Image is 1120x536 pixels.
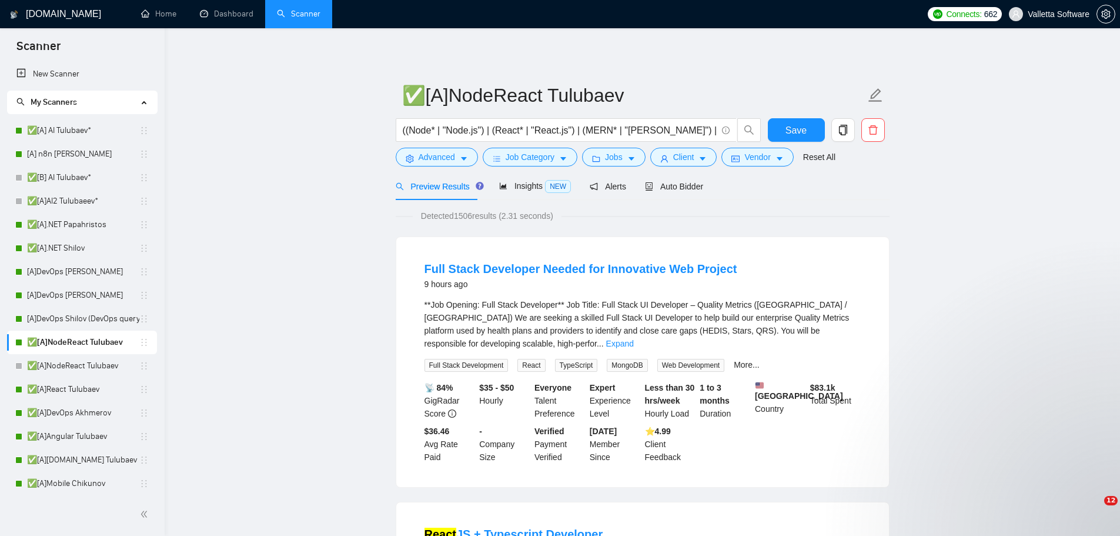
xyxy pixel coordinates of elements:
[139,291,149,300] span: holder
[396,182,404,191] span: search
[27,119,139,142] a: ✅[A] AI Tulubaev*
[532,425,587,464] div: Payment Verified
[403,123,717,138] input: Search Freelance Jobs...
[532,381,587,420] div: Talent Preference
[139,432,149,441] span: holder
[139,244,149,253] span: holder
[643,381,698,420] div: Hourly Load
[396,148,478,167] button: settingAdvancedcaret-down
[946,8,981,21] span: Connects:
[7,119,157,142] li: ✅[A] AI Tulubaev*
[139,385,149,394] span: holder
[832,125,854,135] span: copy
[200,9,253,19] a: dashboardDashboard
[493,154,501,163] span: bars
[413,209,561,222] span: Detected 1506 results (2.31 seconds)
[141,9,176,19] a: homeHome
[645,427,671,436] b: ⭐️ 4.99
[1080,496,1108,524] iframe: Intercom live chat
[534,383,571,392] b: Everyone
[545,180,571,193] span: NEW
[587,425,643,464] div: Member Since
[424,277,737,291] div: 9 hours ago
[755,381,843,401] b: [GEOGRAPHIC_DATA]
[1096,5,1115,24] button: setting
[7,401,157,425] li: ✅[A]DevOps Akhmerov
[737,118,761,142] button: search
[424,298,861,350] div: **Job Opening: Full Stack Developer** Job Title: Full Stack UI Developer – Quality Metrics ([GEOG...
[406,154,414,163] span: setting
[16,98,25,106] span: search
[424,383,453,392] b: 📡 84%
[597,339,604,348] span: ...
[559,154,567,163] span: caret-down
[139,173,149,182] span: holder
[534,427,564,436] b: Verified
[755,381,764,389] img: 🇺🇸
[27,448,139,472] a: ✅[A][DOMAIN_NAME] Tulubaev
[139,267,149,277] span: holder
[27,237,139,260] a: ✅[A].NET Shilov
[984,8,997,21] span: 662
[7,237,157,260] li: ✅[A].NET Shilov
[27,472,139,495] a: ✅[A]Mobile Chikunov
[27,307,139,331] a: [A]DevOps Shilov (DevOps query)
[517,359,545,372] span: React
[139,455,149,465] span: holder
[499,182,507,190] span: area-chart
[768,118,825,142] button: Save
[27,142,139,166] a: [A] n8n [PERSON_NAME]
[7,260,157,284] li: [A]DevOps Akhmerov
[506,151,554,164] span: Job Category
[402,81,865,110] input: Scanner name...
[27,354,139,378] a: ✅[A]NodeReact Tulubaev
[7,142,157,166] li: [A] n8n Chizhevskii
[808,381,863,420] div: Total Spent
[722,126,730,134] span: info-circle
[7,448,157,472] li: ✅[A]Angular.NET Tulubaev
[645,182,703,191] span: Auto Bidder
[27,166,139,189] a: ✅[B] AI Tulubaev*
[738,125,760,135] span: search
[698,154,707,163] span: caret-down
[139,126,149,135] span: holder
[16,62,148,86] a: New Scanner
[590,182,598,191] span: notification
[775,154,784,163] span: caret-down
[140,508,152,520] span: double-left
[590,427,617,436] b: [DATE]
[277,9,320,19] a: searchScanner
[31,97,77,107] span: My Scanners
[139,338,149,347] span: holder
[27,284,139,307] a: [A]DevOps [PERSON_NAME]
[27,425,139,448] a: ✅[A]Angular Tulubaev
[605,151,623,164] span: Jobs
[27,378,139,401] a: ✅[A]React Tulubaev
[499,181,571,191] span: Insights
[448,410,456,418] span: info-circle
[422,425,477,464] div: Avg Rate Paid
[396,182,480,191] span: Preview Results
[697,381,753,420] div: Duration
[645,383,695,405] b: Less than 30 hrs/week
[483,148,577,167] button: barsJob Categorycaret-down
[10,5,18,24] img: logo
[479,383,514,392] b: $35 - $50
[7,378,157,401] li: ✅[A]React Tulubaev
[477,425,532,464] div: Company Size
[1012,10,1020,18] span: user
[7,166,157,189] li: ✅[B] AI Tulubaev*
[139,197,149,206] span: holder
[139,314,149,324] span: holder
[7,38,70,62] span: Scanner
[27,260,139,284] a: [A]DevOps [PERSON_NAME]
[606,339,634,348] a: Expand
[7,472,157,495] li: ✅[A]Mobile Chikunov
[1096,9,1115,19] a: setting
[831,118,855,142] button: copy
[803,151,835,164] a: Reset All
[753,381,808,420] div: Country
[555,359,598,372] span: TypeScript
[627,154,636,163] span: caret-down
